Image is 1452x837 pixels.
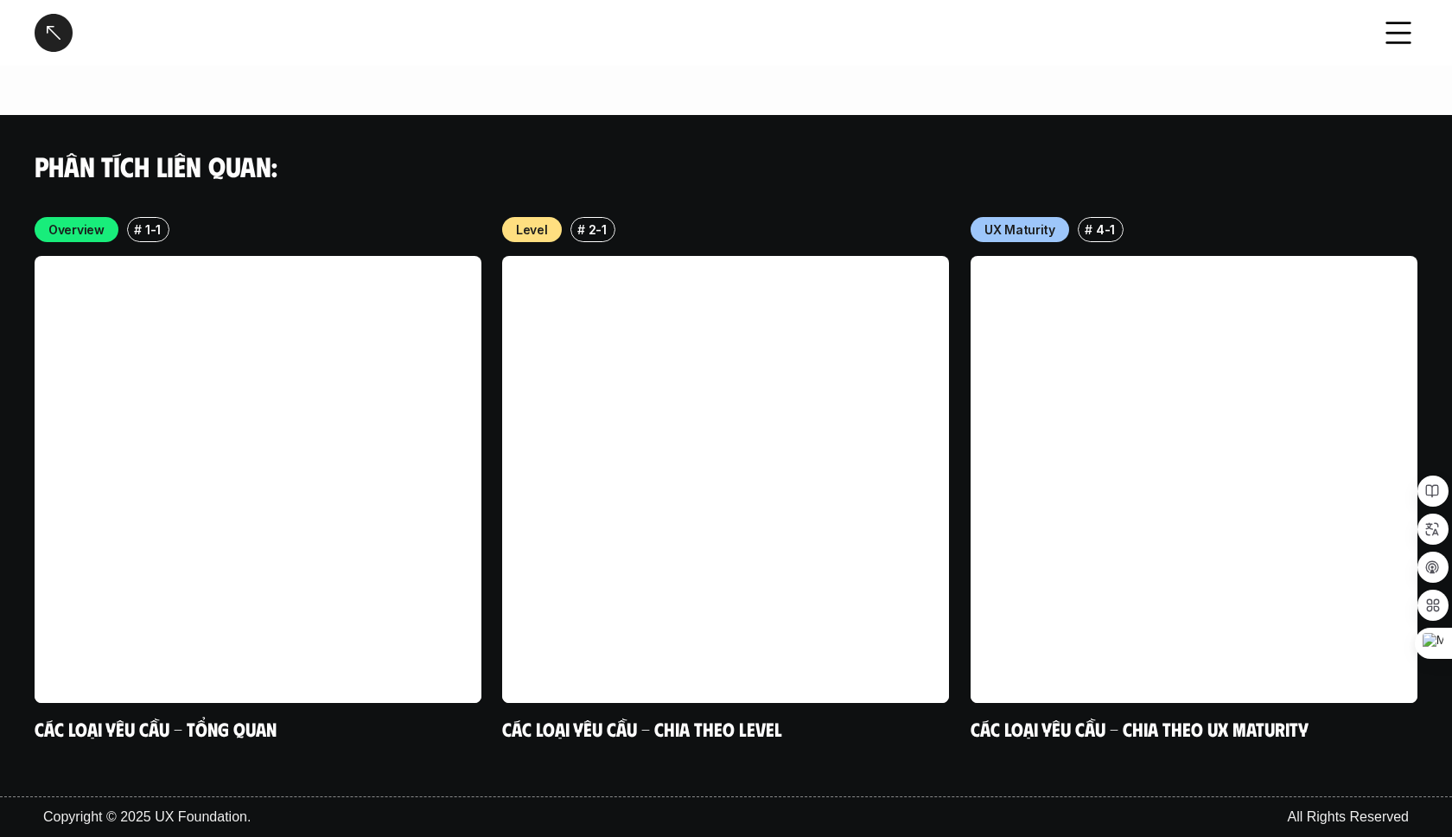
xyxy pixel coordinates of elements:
a: Các loại yêu cầu - Chia theo level [502,717,782,740]
p: UX Maturity [984,220,1055,239]
p: 2-1 [589,220,607,239]
a: Các loại yêu cầu - Chia theo UX Maturity [971,717,1309,740]
a: Các loại yêu cầu - Tổng quan [35,717,277,740]
p: Overview [48,220,105,239]
p: All Rights Reserved [1288,807,1410,827]
p: Copyright © 2025 UX Foundation. [43,807,251,827]
h4: Phân tích liên quan: [35,150,1417,182]
h6: # [134,223,142,236]
p: 1-1 [145,220,161,239]
h6: # [577,223,585,236]
p: Level [516,220,548,239]
p: 4-1 [1096,220,1115,239]
h6: # [1084,223,1092,236]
